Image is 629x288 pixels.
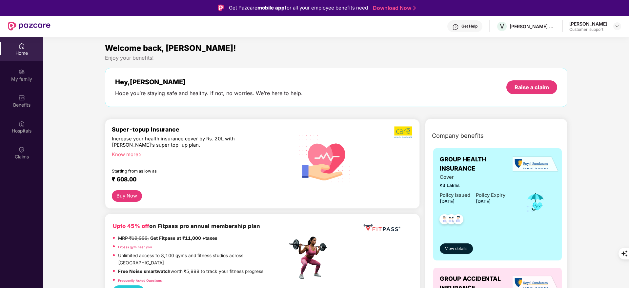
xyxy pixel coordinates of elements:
b: on Fitpass pro annual membership plan [113,223,260,229]
span: GROUP HEALTH INSURANCE [440,155,516,174]
span: right [138,153,142,156]
img: svg+xml;base64,PHN2ZyB3aWR0aD0iMjAiIGhlaWdodD0iMjAiIHZpZXdCb3g9IjAgMCAyMCAyMCIgZmlsbD0ibm9uZSIgeG... [18,69,25,75]
span: [DATE] [440,199,455,204]
div: Policy Expiry [476,192,505,199]
img: svg+xml;base64,PHN2ZyB4bWxucz0iaHR0cDovL3d3dy53My5vcmcvMjAwMC9zdmciIHhtbG5zOnhsaW5rPSJodHRwOi8vd3... [294,126,356,190]
button: Buy Now [112,190,142,202]
img: svg+xml;base64,PHN2ZyB4bWxucz0iaHR0cDovL3d3dy53My5vcmcvMjAwMC9zdmciIHdpZHRoPSI0OC45MTUiIGhlaWdodD... [443,212,459,228]
b: Upto 45% off [113,223,149,229]
strong: Get Fitpass at ₹11,000 +taxes [150,236,217,241]
a: Fitpass gym near you [118,245,152,249]
img: fppp.png [362,222,401,234]
strong: Free Noise smartwatch [118,269,171,274]
div: Policy issued [440,192,470,199]
img: svg+xml;base64,PHN2ZyBpZD0iSGVscC0zMngzMiIgeG1sbnM9Imh0dHA6Ly93d3cudzMub3JnLzIwMDAvc3ZnIiB3aWR0aD... [452,24,459,30]
img: New Pazcare Logo [8,22,51,31]
img: svg+xml;base64,PHN2ZyB4bWxucz0iaHR0cDovL3d3dy53My5vcmcvMjAwMC9zdmciIHdpZHRoPSI0OC45NDMiIGhlaWdodD... [450,212,466,228]
img: svg+xml;base64,PHN2ZyB4bWxucz0iaHR0cDovL3d3dy53My5vcmcvMjAwMC9zdmciIHdpZHRoPSI0OC45NDMiIGhlaWdodD... [436,212,453,228]
div: Enjoy your benefits! [105,54,568,61]
div: Super-topup Insurance [112,126,288,133]
div: Know more [112,152,284,156]
div: [PERSON_NAME] [569,21,607,27]
img: icon [525,191,546,213]
button: View details [440,243,473,254]
div: Raise a claim [515,84,549,91]
img: svg+xml;base64,PHN2ZyBpZD0iSG9zcGl0YWxzIiB4bWxucz0iaHR0cDovL3d3dy53My5vcmcvMjAwMC9zdmciIHdpZHRoPS... [18,120,25,127]
a: Download Now [373,5,414,11]
img: svg+xml;base64,PHN2ZyBpZD0iQ2xhaW0iIHhtbG5zPSJodHRwOi8vd3d3LnczLm9yZy8yMDAwL3N2ZyIgd2lkdGg9IjIwIi... [18,146,25,153]
img: Logo [218,5,224,11]
img: b5dec4f62d2307b9de63beb79f102df3.png [394,126,413,138]
strong: mobile app [257,5,285,11]
img: Stroke [413,5,416,11]
div: Get Help [461,24,477,29]
del: MRP ₹19,999, [118,236,149,241]
div: ₹ 608.00 [112,176,281,184]
img: svg+xml;base64,PHN2ZyBpZD0iQmVuZWZpdHMiIHhtbG5zPSJodHRwOi8vd3d3LnczLm9yZy8yMDAwL3N2ZyIgd2lkdGg9Ij... [18,94,25,101]
span: Company benefits [432,131,484,140]
span: [DATE] [476,199,491,204]
span: Welcome back, [PERSON_NAME]! [105,43,236,53]
a: Frequently Asked Questions! [118,278,163,282]
p: Unlimited access to 8,100 gyms and fitness studios across [GEOGRAPHIC_DATA] [118,252,287,266]
p: worth ₹5,999 to track your fitness progress [118,268,263,275]
div: Hope you’re staying safe and healthy. If not, no worries. We’re here to help. [115,90,303,97]
div: Get Pazcare for all your employee benefits need [229,4,368,12]
div: [PERSON_NAME] ESTATES DEVELOPERS PRIVATE LIMITED [510,23,556,30]
div: Starting from as low as [112,169,260,173]
img: svg+xml;base64,PHN2ZyBpZD0iSG9tZSIgeG1sbnM9Imh0dHA6Ly93d3cudzMub3JnLzIwMDAvc3ZnIiB3aWR0aD0iMjAiIG... [18,43,25,49]
img: insurerLogo [513,156,558,172]
div: Increase your health insurance cover by Rs. 20L with [PERSON_NAME]’s super top-up plan. [112,136,259,149]
img: svg+xml;base64,PHN2ZyBpZD0iRHJvcGRvd24tMzJ4MzIiIHhtbG5zPSJodHRwOi8vd3d3LnczLm9yZy8yMDAwL3N2ZyIgd2... [615,24,620,29]
span: V [500,22,504,30]
span: Cover [440,174,505,181]
img: fpp.png [287,235,333,281]
div: Hey, [PERSON_NAME] [115,78,303,86]
span: ₹3 Lakhs [440,182,505,189]
div: Customer_support [569,27,607,32]
span: View details [445,246,467,252]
